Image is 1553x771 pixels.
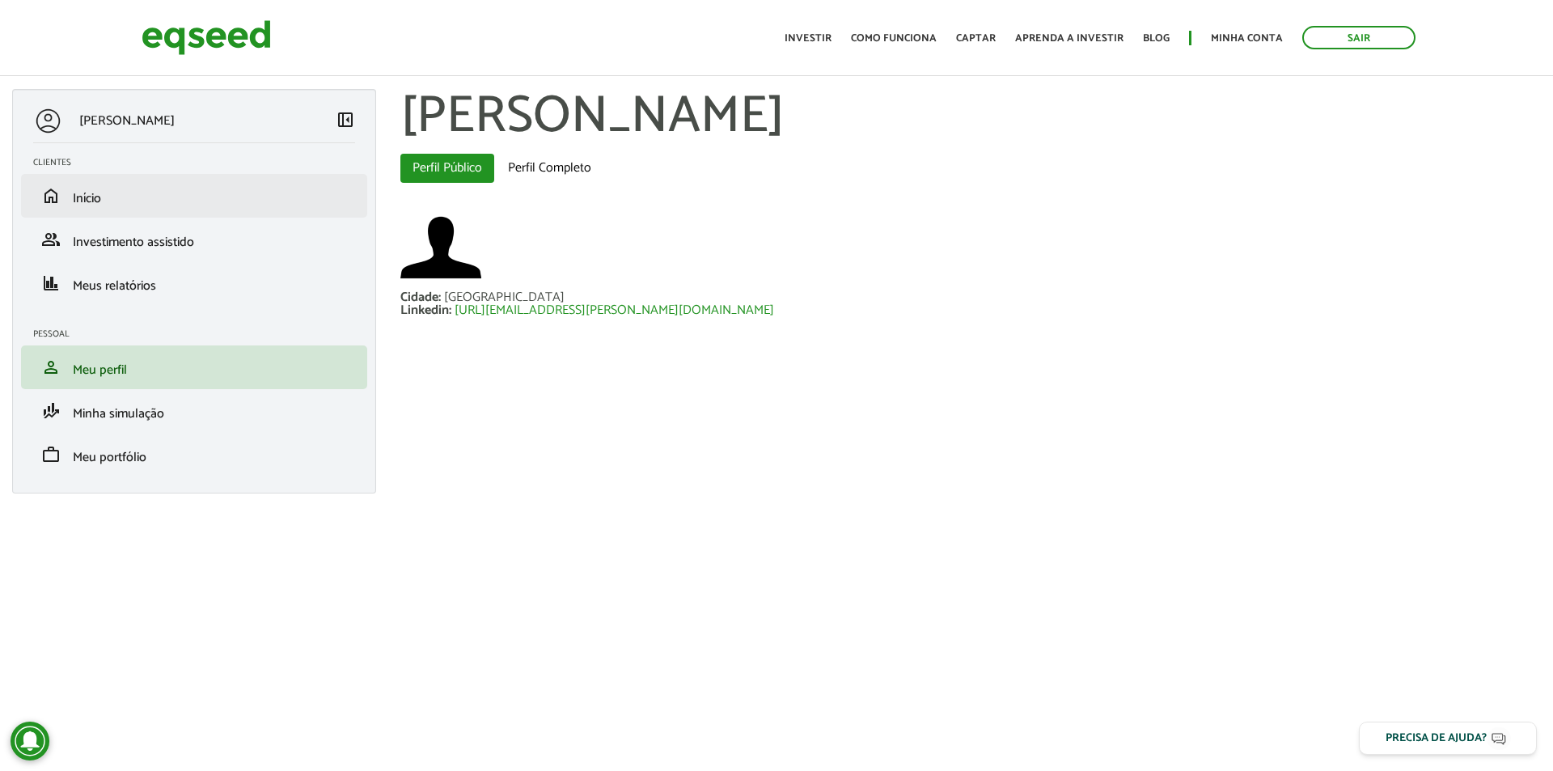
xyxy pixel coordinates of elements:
[400,304,455,317] div: Linkedin
[400,154,494,183] a: Perfil Público
[21,433,367,477] li: Meu portfólio
[33,445,355,464] a: workMeu portfólio
[400,207,481,288] a: Ver perfil do usuário.
[21,261,367,305] li: Meus relatórios
[33,186,355,205] a: homeInício
[41,358,61,377] span: person
[1211,33,1283,44] a: Minha conta
[73,359,127,381] span: Meu perfil
[336,110,355,129] span: left_panel_close
[73,275,156,297] span: Meus relatórios
[21,174,367,218] li: Início
[33,401,355,421] a: finance_modeMinha simulação
[73,447,146,468] span: Meu portfólio
[400,207,481,288] img: Foto de Leonardo Avila da Fonseca
[455,304,774,317] a: [URL][EMAIL_ADDRESS][PERSON_NAME][DOMAIN_NAME]
[41,445,61,464] span: work
[33,273,355,293] a: financeMeus relatórios
[41,186,61,205] span: home
[21,345,367,389] li: Meu perfil
[1302,26,1415,49] a: Sair
[33,158,367,167] h2: Clientes
[41,230,61,249] span: group
[444,291,565,304] div: [GEOGRAPHIC_DATA]
[449,299,451,321] span: :
[400,89,1541,146] h1: [PERSON_NAME]
[336,110,355,133] a: Colapsar menu
[33,230,355,249] a: groupInvestimento assistido
[438,286,441,308] span: :
[73,188,101,210] span: Início
[400,291,444,304] div: Cidade
[41,273,61,293] span: finance
[79,113,175,129] p: [PERSON_NAME]
[73,403,164,425] span: Minha simulação
[41,401,61,421] span: finance_mode
[142,16,271,59] img: EqSeed
[956,33,996,44] a: Captar
[73,231,194,253] span: Investimento assistido
[33,358,355,377] a: personMeu perfil
[785,33,832,44] a: Investir
[496,154,603,183] a: Perfil Completo
[21,218,367,261] li: Investimento assistido
[33,329,367,339] h2: Pessoal
[1015,33,1123,44] a: Aprenda a investir
[21,389,367,433] li: Minha simulação
[851,33,937,44] a: Como funciona
[1143,33,1170,44] a: Blog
